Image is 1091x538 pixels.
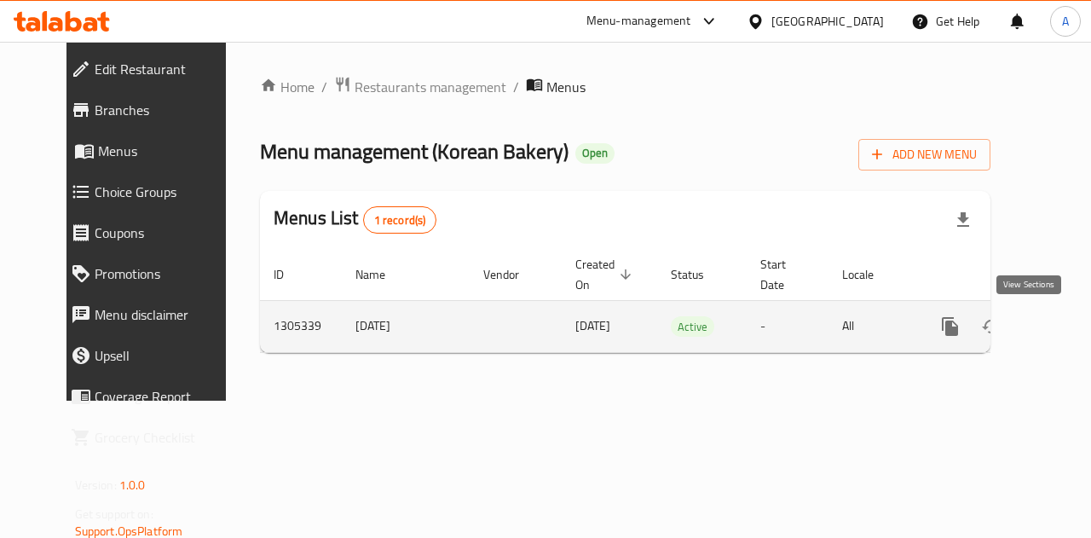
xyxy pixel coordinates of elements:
a: Home [260,77,315,97]
span: Name [355,264,407,285]
span: 1 record(s) [364,212,436,229]
button: Change Status [971,306,1012,347]
a: Coupons [57,212,249,253]
span: Locale [842,264,896,285]
li: / [321,77,327,97]
span: [DATE] [575,315,610,337]
span: Vendor [483,264,541,285]
a: Coverage Report [57,376,249,417]
span: 1.0.0 [119,474,146,496]
span: Add New Menu [872,144,977,165]
td: 1305339 [260,300,342,352]
span: Active [671,317,714,337]
span: Menus [546,77,586,97]
td: [DATE] [342,300,470,352]
a: Choice Groups [57,171,249,212]
span: Upsell [95,345,235,366]
span: Grocery Checklist [95,427,235,448]
span: Start Date [760,254,808,295]
nav: breadcrumb [260,76,990,98]
span: Coverage Report [95,386,235,407]
span: A [1062,12,1069,31]
div: Menu-management [586,11,691,32]
span: Menu disclaimer [95,304,235,325]
span: Get support on: [75,503,153,525]
div: [GEOGRAPHIC_DATA] [771,12,884,31]
button: Add New Menu [858,139,990,171]
span: Restaurants management [355,77,506,97]
td: All [828,300,916,352]
div: Open [575,143,615,164]
a: Menus [57,130,249,171]
div: Total records count [363,206,437,234]
a: Edit Restaurant [57,49,249,90]
a: Grocery Checklist [57,417,249,458]
span: Coupons [95,223,235,243]
a: Menu disclaimer [57,294,249,335]
a: Branches [57,90,249,130]
a: Restaurants management [334,76,506,98]
a: Upsell [57,335,249,376]
li: / [513,77,519,97]
div: Active [671,316,714,337]
span: ID [274,264,306,285]
span: Version: [75,474,117,496]
div: Export file [943,200,984,240]
span: Menu management ( Korean Bakery ) [260,132,569,171]
button: more [930,306,971,347]
span: Menus [98,141,235,161]
span: Created On [575,254,637,295]
td: - [747,300,828,352]
a: Promotions [57,253,249,294]
span: Open [575,146,615,160]
span: Status [671,264,726,285]
span: Choice Groups [95,182,235,202]
span: Branches [95,100,235,120]
h2: Menus List [274,205,436,234]
span: Promotions [95,263,235,284]
span: Edit Restaurant [95,59,235,79]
